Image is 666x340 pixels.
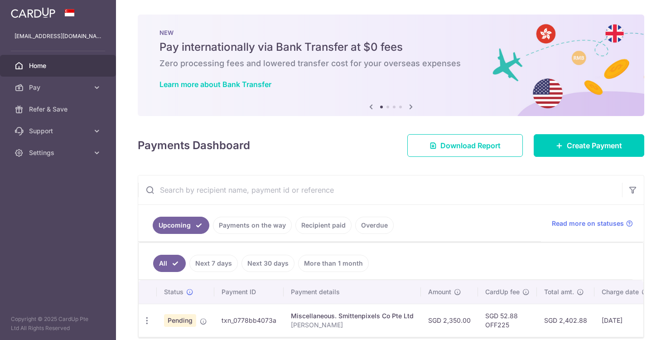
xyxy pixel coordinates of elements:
th: Payment ID [214,280,284,304]
img: CardUp [11,7,55,18]
td: txn_0778bb4073a [214,304,284,337]
span: Total amt. [544,287,574,296]
td: [DATE] [594,304,656,337]
h6: Zero processing fees and lowered transfer cost for your overseas expenses [159,58,623,69]
div: Miscellaneous. Smittenpixels Co Pte Ltd [291,311,414,321]
p: [EMAIL_ADDRESS][DOMAIN_NAME] [14,32,101,41]
a: Next 30 days [241,255,294,272]
a: Overdue [355,217,394,234]
p: [PERSON_NAME] [291,321,414,330]
a: Next 7 days [189,255,238,272]
span: Pending [164,314,196,327]
span: Home [29,61,89,70]
input: Search by recipient name, payment id or reference [138,175,622,204]
span: Pay [29,83,89,92]
a: Payments on the way [213,217,292,234]
span: Download Report [440,140,501,151]
a: Create Payment [534,134,644,157]
span: CardUp fee [485,287,520,296]
h4: Payments Dashboard [138,137,250,154]
td: SGD 52.88 OFF225 [478,304,537,337]
span: Refer & Save [29,105,89,114]
a: Learn more about Bank Transfer [159,80,271,89]
h5: Pay internationally via Bank Transfer at $0 fees [159,40,623,54]
p: NEW [159,29,623,36]
span: Read more on statuses [552,219,624,228]
a: Upcoming [153,217,209,234]
td: SGD 2,402.88 [537,304,594,337]
a: Download Report [407,134,523,157]
span: Charge date [602,287,639,296]
span: Amount [428,287,451,296]
img: Bank transfer banner [138,15,644,116]
a: Recipient paid [295,217,352,234]
a: All [153,255,186,272]
span: Status [164,287,183,296]
span: Support [29,126,89,136]
td: SGD 2,350.00 [421,304,478,337]
span: Create Payment [567,140,622,151]
a: Read more on statuses [552,219,633,228]
a: More than 1 month [298,255,369,272]
th: Payment details [284,280,421,304]
span: Settings [29,148,89,157]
